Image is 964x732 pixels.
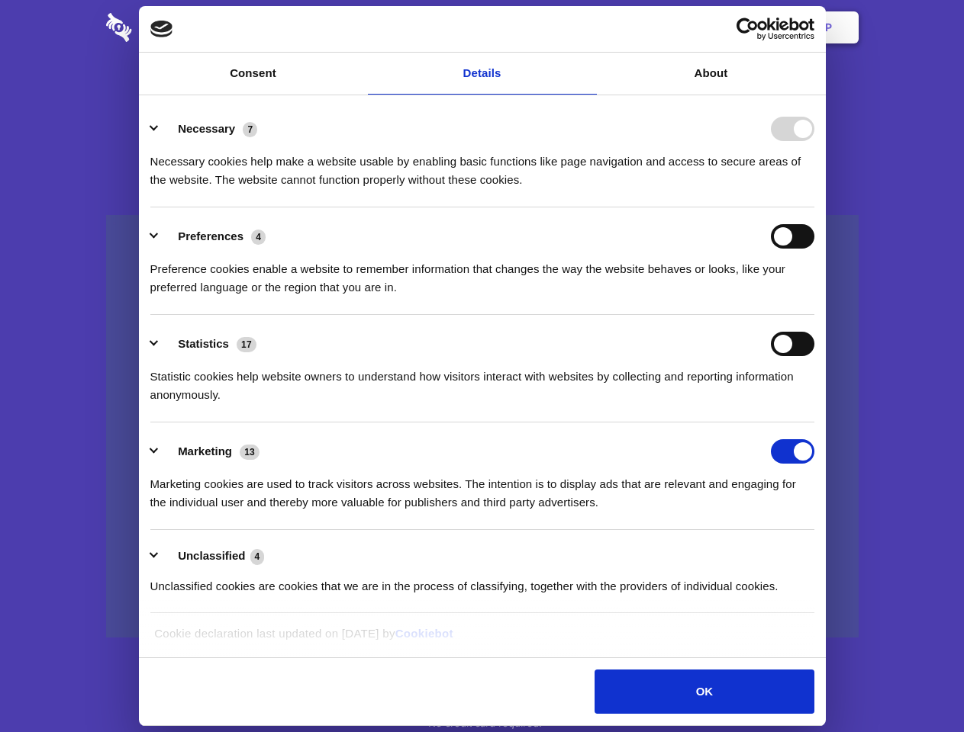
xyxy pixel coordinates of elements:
button: OK [595,669,814,714]
button: Unclassified (4) [150,547,274,566]
span: 4 [250,549,265,564]
iframe: Drift Widget Chat Controller [888,656,946,714]
a: Details [368,53,597,95]
img: logo-wordmark-white-trans-d4663122ce5f474addd5e946df7df03e33cb6a1c49d2221995e7729f52c070b2.svg [106,13,237,42]
h1: Eliminate Slack Data Loss. [106,69,859,124]
a: Login [692,4,759,51]
a: Consent [139,53,368,95]
span: 7 [243,122,257,137]
div: Statistic cookies help website owners to understand how visitors interact with websites by collec... [150,356,814,404]
button: Preferences (4) [150,224,276,249]
label: Statistics [178,337,229,350]
h4: Auto-redaction of sensitive data, encrypted data sharing and self-destructing private chats. Shar... [106,139,859,189]
a: Wistia video thumbnail [106,215,859,638]
div: Unclassified cookies are cookies that we are in the process of classifying, together with the pro... [150,566,814,596]
img: logo [150,21,173,37]
a: Pricing [448,4,514,51]
div: Cookie declaration last updated on [DATE] by [143,624,821,654]
a: Contact [619,4,689,51]
label: Marketing [178,445,232,457]
div: Necessary cookies help make a website usable by enabling basic functions like page navigation and... [150,141,814,189]
span: 13 [240,445,260,460]
button: Marketing (13) [150,439,269,464]
a: About [597,53,826,95]
label: Necessary [178,122,235,135]
button: Statistics (17) [150,332,266,356]
label: Preferences [178,230,243,242]
a: Cookiebot [395,627,453,640]
button: Necessary (7) [150,117,267,141]
span: 17 [237,337,256,352]
div: Marketing cookies are used to track visitors across websites. The intention is to display ads tha... [150,464,814,512]
span: 4 [251,230,266,245]
div: Preference cookies enable a website to remember information that changes the way the website beha... [150,249,814,297]
a: Usercentrics Cookiebot - opens in a new window [681,18,814,40]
